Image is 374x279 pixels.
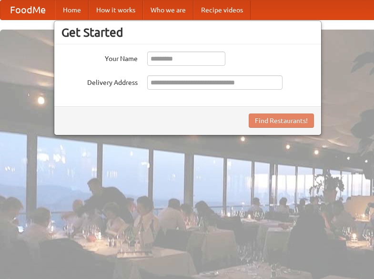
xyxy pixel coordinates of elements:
[0,0,55,20] a: FoodMe
[143,0,193,20] a: Who we are
[61,52,138,63] label: Your Name
[61,75,138,87] label: Delivery Address
[193,0,251,20] a: Recipe videos
[249,114,314,128] button: Find Restaurants!
[89,0,143,20] a: How it works
[55,0,89,20] a: Home
[61,25,314,40] h3: Get Started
